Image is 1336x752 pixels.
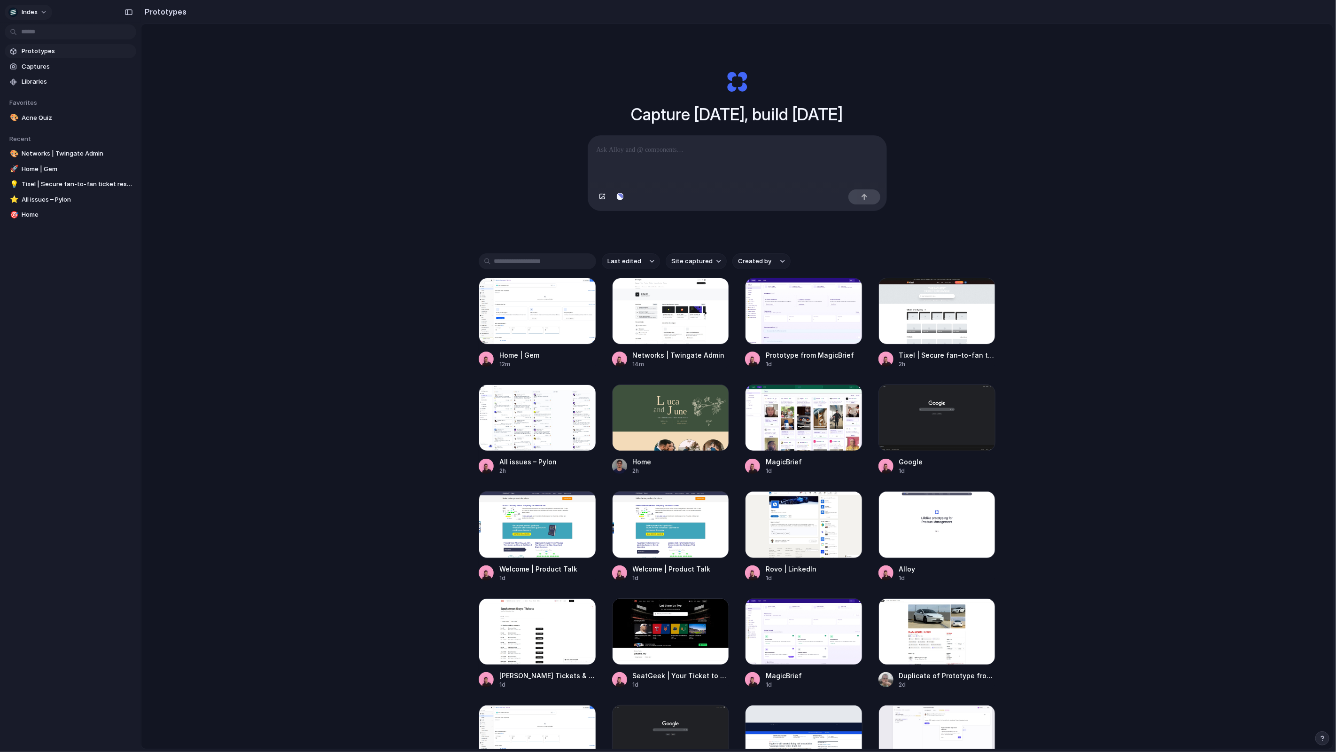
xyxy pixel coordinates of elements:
[612,384,730,475] a: HomeHome2h
[878,598,996,689] a: Duplicate of Prototype from Tesla MODEL 3 2025 rental in Forrestfield, WA by MRT Adventure Hire ....
[5,111,136,125] a: 🎨Acne Quiz
[499,574,577,582] div: 1d
[22,149,132,158] span: Networks | Twingate Admin
[899,467,923,475] div: 1d
[499,360,539,368] div: 12m
[8,164,18,174] button: 🚀
[612,598,730,689] a: SeatGeek | Your Ticket to Sports Games, Concerts & Live Shows so Fans Can FanSeatGeek | Your Tick...
[499,467,557,475] div: 2h
[671,257,713,266] span: Site captured
[633,350,725,360] div: Networks | Twingate Admin
[899,350,996,360] div: Tixel | Secure fan-to-fan ticket resale to live events
[612,278,730,368] a: Networks | Twingate AdminNetworks | Twingate Admin14m
[745,598,862,689] a: MagicBriefMagicBrief1d
[602,253,660,269] button: Last edited
[499,671,596,681] div: [PERSON_NAME] Tickets & 2025 Concert Tour Dates | SeatGeek
[732,253,791,269] button: Created by
[10,210,16,220] div: 🎯
[766,574,816,582] div: 1d
[899,574,916,582] div: 1d
[22,180,132,189] span: Tixel | Secure fan-to-fan ticket resale to live events
[5,162,136,176] a: 🚀Home | Gem
[10,164,16,174] div: 🚀
[766,671,802,681] div: MagicBrief
[8,149,18,158] button: 🎨
[10,194,16,205] div: ⭐
[766,350,854,360] div: Prototype from MagicBrief
[8,113,18,123] button: 🎨
[9,135,31,142] span: Recent
[22,113,132,123] span: Acne Quiz
[766,681,802,689] div: 1d
[479,598,596,689] a: Backstreet Boys Tickets & 2025 Concert Tour Dates | SeatGeek[PERSON_NAME] Tickets & 2025 Concert ...
[499,681,596,689] div: 1d
[10,149,16,159] div: 🎨
[5,208,136,222] a: 🎯Home
[499,350,539,360] div: Home | Gem
[878,384,996,475] a: GoogleGoogle1d
[899,671,996,681] div: Duplicate of Prototype from Tesla MODEL 3 2025 rental in [GEOGRAPHIC_DATA], [GEOGRAPHIC_DATA] by ...
[5,177,136,191] a: 💡Tixel | Secure fan-to-fan ticket resale to live events
[8,195,18,204] button: ⭐
[22,62,132,71] span: Captures
[766,564,816,574] div: Rovo | LinkedIn
[631,102,843,127] h1: Capture [DATE], build [DATE]
[5,5,52,20] button: Index
[878,491,996,582] a: AlloyAlloy1d
[22,77,132,86] span: Libraries
[479,491,596,582] a: Welcome | Product TalkWelcome | Product Talk1d
[899,681,996,689] div: 2d
[22,210,132,219] span: Home
[899,457,923,467] div: Google
[612,491,730,582] a: Welcome | Product TalkWelcome | Product Talk1d
[878,278,996,368] a: Tixel | Secure fan-to-fan ticket resale to live eventsTixel | Secure fan-to-fan ticket resale to ...
[22,8,38,17] span: Index
[22,195,132,204] span: All issues – Pylon
[745,384,862,475] a: MagicBriefMagicBrief1d
[633,671,730,681] div: SeatGeek | Your Ticket to Sports Games, Concerts & Live Shows so Fans Can Fan
[8,210,18,219] button: 🎯
[899,564,916,574] div: Alloy
[633,574,711,582] div: 1d
[10,179,16,190] div: 💡
[633,681,730,689] div: 1d
[9,99,37,106] span: Favorites
[607,257,641,266] span: Last edited
[745,278,862,368] a: Prototype from MagicBriefPrototype from MagicBrief1d
[479,384,596,475] a: All issues – PylonAll issues – Pylon2h
[10,112,16,123] div: 🎨
[141,6,186,17] h2: Prototypes
[22,47,132,56] span: Prototypes
[745,491,862,582] a: Rovo | LinkedInRovo | LinkedIn1d
[766,467,802,475] div: 1d
[5,44,136,58] a: Prototypes
[766,457,802,467] div: MagicBrief
[633,467,652,475] div: 2h
[899,360,996,368] div: 2h
[766,360,854,368] div: 1d
[5,75,136,89] a: Libraries
[22,164,132,174] span: Home | Gem
[666,253,727,269] button: Site captured
[5,60,136,74] a: Captures
[633,564,711,574] div: Welcome | Product Talk
[633,360,725,368] div: 14m
[5,147,136,161] a: 🎨Networks | Twingate Admin
[499,457,557,467] div: All issues – Pylon
[8,180,18,189] button: 💡
[5,193,136,207] a: ⭐All issues – Pylon
[633,457,652,467] div: Home
[499,564,577,574] div: Welcome | Product Talk
[479,278,596,368] a: Home | GemHome | Gem12m
[738,257,771,266] span: Created by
